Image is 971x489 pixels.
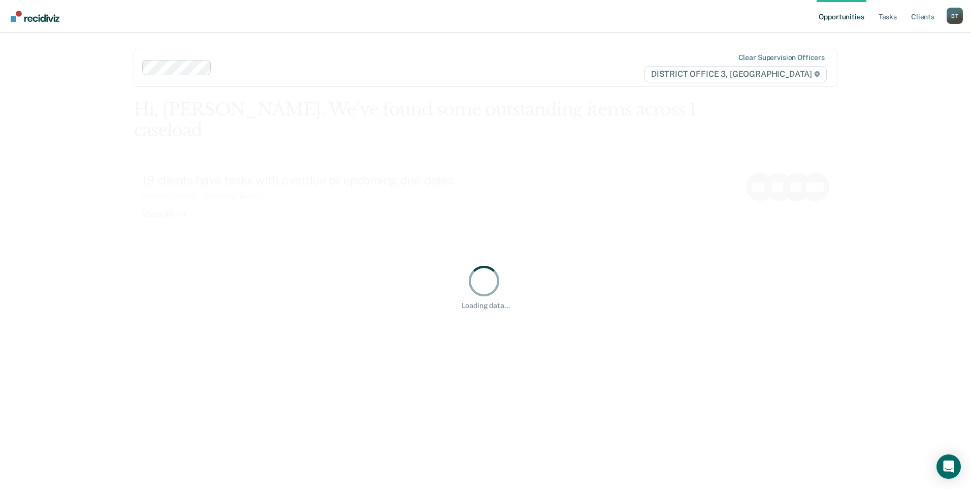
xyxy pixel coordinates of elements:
span: DISTRICT OFFICE 3, [GEOGRAPHIC_DATA] [644,66,827,82]
img: Recidiviz [11,11,59,22]
div: B T [947,8,963,24]
div: Open Intercom Messenger [936,454,961,479]
div: Loading data... [462,301,510,310]
button: Profile dropdown button [947,8,963,24]
div: Clear supervision officers [738,53,825,62]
